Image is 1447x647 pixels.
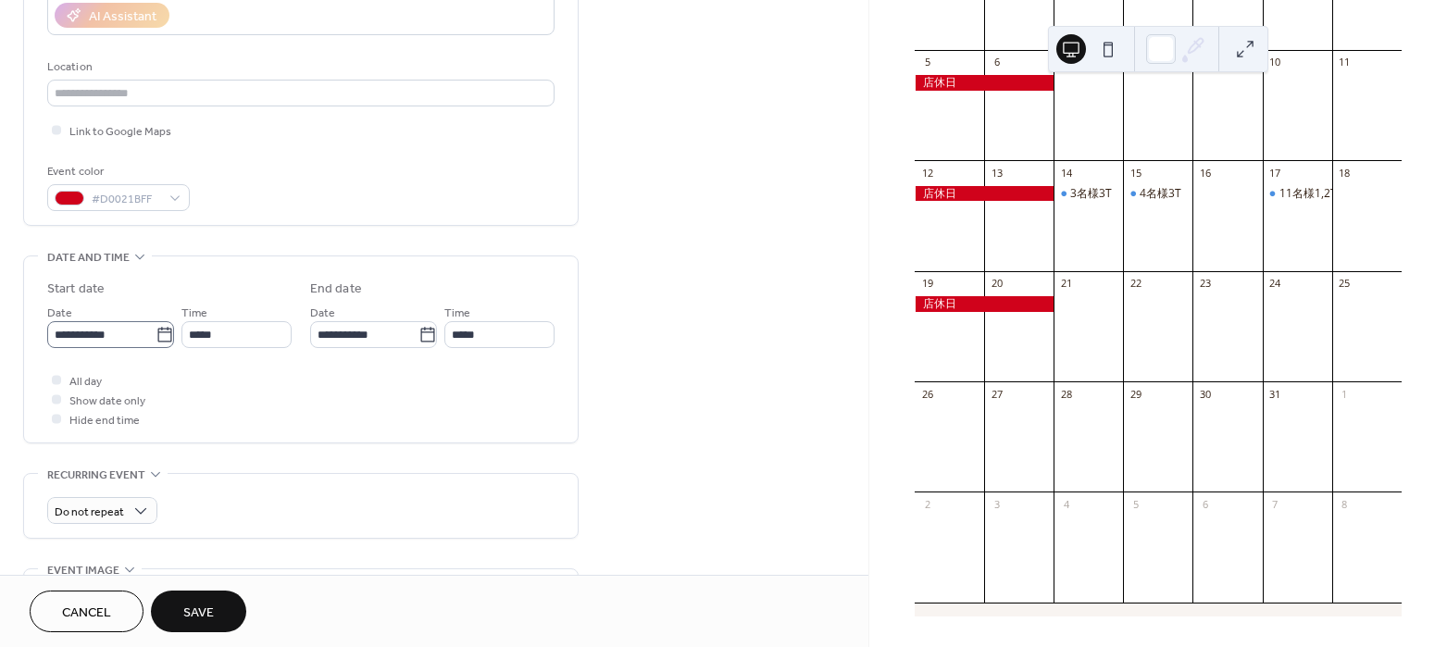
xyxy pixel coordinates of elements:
span: Time [444,304,470,323]
div: 27 [990,387,1004,401]
span: Cancel [62,603,111,623]
div: 4 [1059,497,1073,511]
div: 5 [920,56,934,69]
span: All day [69,372,102,392]
div: 7 [1268,497,1282,511]
div: 2 [920,497,934,511]
div: Location [47,57,551,77]
div: 18 [1338,166,1352,180]
div: 6 [1198,497,1212,511]
div: 28 [1059,387,1073,401]
div: 17 [1268,166,1282,180]
div: 14 [1059,166,1073,180]
span: Date [310,304,335,323]
div: 13 [990,166,1004,180]
div: 24 [1268,277,1282,291]
span: Date and time [47,248,130,268]
div: 11名様1,2T [1279,186,1337,202]
span: Date [47,304,72,323]
div: 29 [1129,387,1142,401]
span: #D0021BFF [92,190,160,209]
div: 11 [1338,56,1352,69]
div: 23 [1198,277,1212,291]
div: 20 [990,277,1004,291]
div: 22 [1129,277,1142,291]
button: Cancel [30,591,143,632]
span: Show date only [69,392,145,411]
div: 3名様3T [1054,186,1123,202]
div: 1 [1338,387,1352,401]
button: Save [151,591,246,632]
div: 16 [1198,166,1212,180]
div: 15 [1129,166,1142,180]
div: 19 [920,277,934,291]
div: 3名様3T [1070,186,1112,202]
div: 店休日 [915,186,1054,202]
span: Hide end time [69,411,140,430]
div: 8 [1338,497,1352,511]
span: Time [181,304,207,323]
div: 26 [920,387,934,401]
div: 4名様3T [1140,186,1181,202]
div: 4名様3T [1123,186,1192,202]
div: 25 [1338,277,1352,291]
div: 店休日 [915,75,1054,91]
div: 10 [1268,56,1282,69]
div: 21 [1059,277,1073,291]
div: 12 [920,166,934,180]
div: 31 [1268,387,1282,401]
span: Do not repeat [55,502,124,523]
div: Start date [47,280,105,299]
span: Save [183,603,214,623]
div: 店休日 [915,296,1054,312]
span: Link to Google Maps [69,122,171,142]
div: 11名様1,2T [1263,186,1332,202]
div: End date [310,280,362,299]
div: Event color [47,162,186,181]
div: 30 [1198,387,1212,401]
div: 5 [1129,497,1142,511]
span: Recurring event [47,466,145,485]
div: 3 [990,497,1004,511]
div: 6 [990,56,1004,69]
span: Event image [47,561,119,580]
